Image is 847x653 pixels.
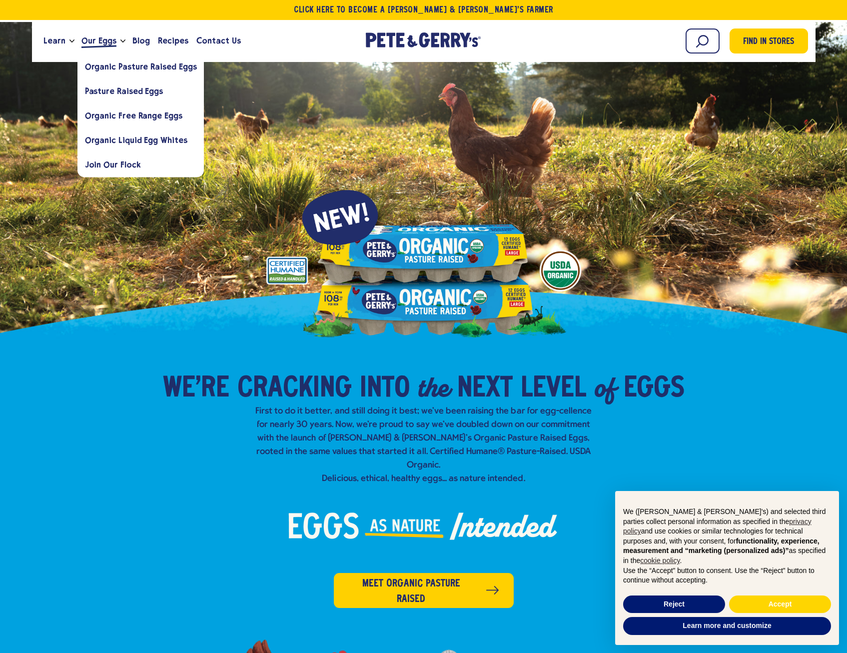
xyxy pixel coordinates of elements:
span: Learn [43,34,65,47]
span: into [360,374,410,404]
span: Organic Free Range Eggs [85,111,182,120]
span: Cracking [237,374,352,404]
span: Our Eggs [81,34,116,47]
a: Join Our Flock [77,152,204,177]
span: Find in Stores [743,35,794,49]
span: Pasture Raised Eggs [85,86,163,96]
a: Organic Pasture Raised Eggs [77,54,204,79]
a: Our Eggs [77,27,120,54]
div: Notice [607,483,847,653]
span: We’re [163,374,229,404]
button: Reject [623,595,725,613]
input: Search [686,28,720,53]
span: Organic Liquid Egg Whites [85,135,187,145]
a: Blog [128,27,154,54]
a: cookie policy [640,556,680,564]
span: Next [457,374,513,404]
span: Eggs​ [624,374,685,404]
a: Meet organic pasture raised [334,573,514,608]
button: Learn more and customize [623,617,831,635]
a: Recipes [154,27,192,54]
a: Organic Free Range Eggs [77,103,204,128]
button: Accept [729,595,831,613]
button: Open the dropdown menu for Learn [69,39,74,43]
em: the [418,369,449,405]
a: Pasture Raised Eggs [77,79,204,103]
em: of [594,369,616,405]
p: First to do it better, and still doing it best; we've been raising the bar for egg-cellence for n... [252,404,596,485]
a: Contact Us [192,27,245,54]
a: Find in Stores [730,28,808,53]
button: Open the dropdown menu for Our Eggs [120,39,125,43]
span: Join Our Flock [85,160,141,169]
a: Organic Liquid Egg Whites [77,128,204,152]
span: Blog [132,34,150,47]
span: Organic Pasture Raised Eggs [85,62,197,71]
span: Recipes [158,34,188,47]
span: Contact Us [196,34,241,47]
span: Level [521,374,586,404]
p: We ([PERSON_NAME] & [PERSON_NAME]'s) and selected third parties collect personal information as s... [623,507,831,566]
span: Meet organic pasture raised [348,576,474,607]
a: Learn [39,27,69,54]
p: Use the “Accept” button to consent. Use the “Reject” button to continue without accepting. [623,566,831,585]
